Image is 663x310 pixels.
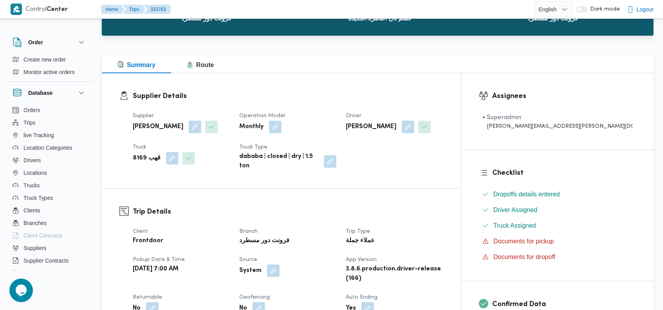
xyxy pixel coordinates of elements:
h3: Database [28,88,52,98]
span: Documents for dropoff [493,254,555,260]
div: [PERSON_NAME][EMAIL_ADDRESS][PERSON_NAME][DOMAIN_NAME] [482,122,633,131]
span: Orders [23,105,40,115]
b: [PERSON_NAME] [133,122,183,132]
span: Route [187,62,214,68]
span: Location Categories [23,143,72,152]
span: • Superadmin mohamed.nabil@illa.com.eg [482,113,633,131]
button: Locations [9,167,89,179]
button: Dropoffs details entered [479,188,636,201]
span: Trips [23,118,36,127]
button: Trips [9,116,89,129]
span: Dropoffs details entered [493,191,560,198]
div: • Superadmin [482,113,633,122]
button: Driver Assigned [479,204,636,216]
h3: Order [28,38,43,47]
button: Documents for pickup [479,235,636,248]
span: Documents for dropoff [493,252,555,262]
span: Suppliers [23,243,46,253]
span: Branch [239,229,258,234]
button: Truck Types [9,192,89,204]
span: Truck Assigned [493,221,536,230]
span: Geofencing [239,295,270,300]
button: Monitor active orders [9,66,89,78]
span: Create new order [23,55,66,64]
span: Locations [23,168,47,178]
span: Clients [23,206,40,215]
b: 3.8.6.production.driver-release (166) [346,265,441,283]
button: Supplier Contracts [9,254,89,267]
img: X8yXhbKr1z7QwAAAABJRU5ErkJggg== [11,4,22,15]
h3: Confirmed Data [492,299,636,310]
iframe: chat widget [8,279,33,302]
button: Documents for dropoff [479,251,636,263]
span: Driver [346,113,361,118]
span: Driver Assigned [493,205,537,215]
h3: Assignees [492,91,636,102]
span: Branches [23,218,47,228]
h3: Checklist [492,168,636,178]
button: Home [101,5,125,14]
button: Truck Assigned [479,219,636,232]
span: Truck Assigned [493,222,536,229]
button: Location Categories [9,141,89,154]
button: Trips [123,5,146,14]
button: Database [13,88,86,98]
span: Truck Type [239,145,267,150]
span: Truck [133,145,146,150]
button: Logout [624,2,657,17]
span: Truck Types [23,193,53,203]
span: Trip Type [346,229,370,234]
b: عملاء جملة [346,236,375,246]
span: Source [239,257,257,262]
b: فرونت دور مسطرد [239,236,289,246]
div: Order [6,53,92,82]
b: Center [47,7,68,13]
button: Branches [9,217,89,229]
h3: Supplier Details [133,91,443,102]
button: live Tracking [9,129,89,141]
b: Monthly [239,122,264,132]
span: Client Contracts [23,231,63,240]
b: dababa | closed | dry | 1.5 ton [239,152,318,171]
b: Frontdoor [133,236,163,246]
h3: Trip Details [133,207,443,217]
span: Trucks [23,181,40,190]
span: Supplier [133,113,154,118]
span: App Version [346,257,377,262]
span: Devices [23,268,43,278]
span: Dropoffs details entered [493,190,560,199]
button: 333763 [144,5,171,14]
b: [PERSON_NAME] [346,122,396,132]
span: Documents for pickup [493,237,554,246]
button: Trucks [9,179,89,192]
b: [DATE] 7:00 AM [133,265,179,274]
span: Operation Model [239,113,285,118]
span: live Tracking [23,131,54,140]
button: Clients [9,204,89,217]
span: Auto Ending [346,295,378,300]
div: Database [6,104,92,274]
button: Client Contracts [9,229,89,242]
button: Create new order [9,53,89,66]
button: Devices [9,267,89,279]
span: Dark mode [587,6,620,13]
span: Supplier Contracts [23,256,69,265]
span: Monitor active orders [23,67,75,77]
span: Client [133,229,148,234]
button: Drivers [9,154,89,167]
span: Pickup date & time [133,257,185,262]
button: Suppliers [9,242,89,254]
button: Order [13,38,86,47]
span: Returnable [133,295,162,300]
b: System [239,266,262,276]
span: Logout [637,5,654,14]
span: Driver Assigned [493,207,537,213]
span: Summary [117,62,155,68]
button: Orders [9,104,89,116]
b: قهب 8169 [133,154,161,163]
span: Drivers [23,156,41,165]
span: Documents for pickup [493,238,554,245]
